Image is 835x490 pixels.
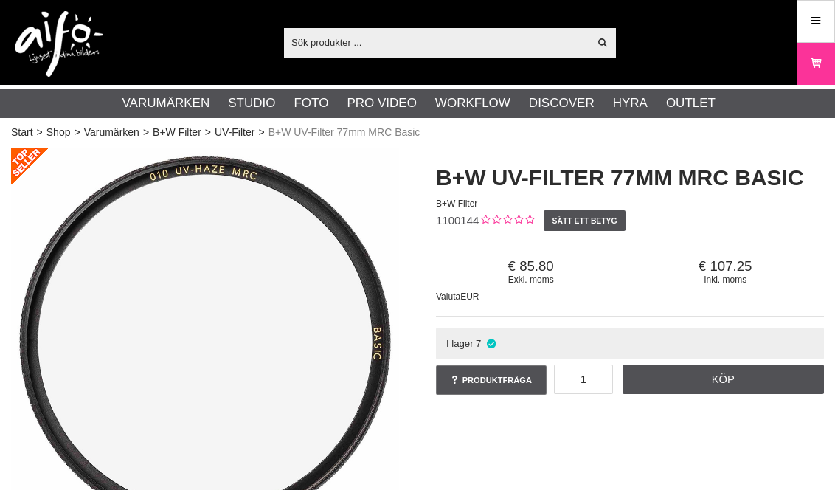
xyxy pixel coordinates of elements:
span: Valuta [436,291,460,302]
span: I lager [446,338,474,349]
span: > [74,125,80,140]
span: EUR [460,291,479,302]
a: Hyra [613,94,648,113]
a: Varumärken [122,94,210,113]
span: > [143,125,149,140]
span: Exkl. moms [436,275,626,285]
a: Shop [46,125,71,140]
a: Start [11,125,33,140]
span: B+W Filter [436,199,477,209]
span: > [205,125,211,140]
a: Produktfråga [436,365,547,395]
a: Pro Video [347,94,416,113]
a: Studio [228,94,275,113]
span: > [37,125,43,140]
span: 107.25 [626,258,824,275]
span: 7 [476,338,481,349]
a: Foto [294,94,328,113]
a: Sätt ett betyg [544,210,626,231]
div: Kundbetyg: 0 [479,213,534,229]
span: Inkl. moms [626,275,824,285]
span: 85.80 [436,258,626,275]
span: > [258,125,264,140]
a: Workflow [435,94,510,113]
span: 1100144 [436,214,479,227]
a: Köp [623,365,825,394]
a: Outlet [666,94,716,113]
span: B+W UV-Filter 77mm MRC Basic [268,125,420,140]
a: B+W Filter [153,125,201,140]
img: logo.png [15,11,103,77]
h1: B+W UV-Filter 77mm MRC Basic [436,162,824,193]
a: UV-Filter [215,125,254,140]
input: Sök produkter ... [284,31,589,53]
i: I lager [485,338,497,349]
a: Discover [529,94,595,113]
a: Varumärken [84,125,139,140]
